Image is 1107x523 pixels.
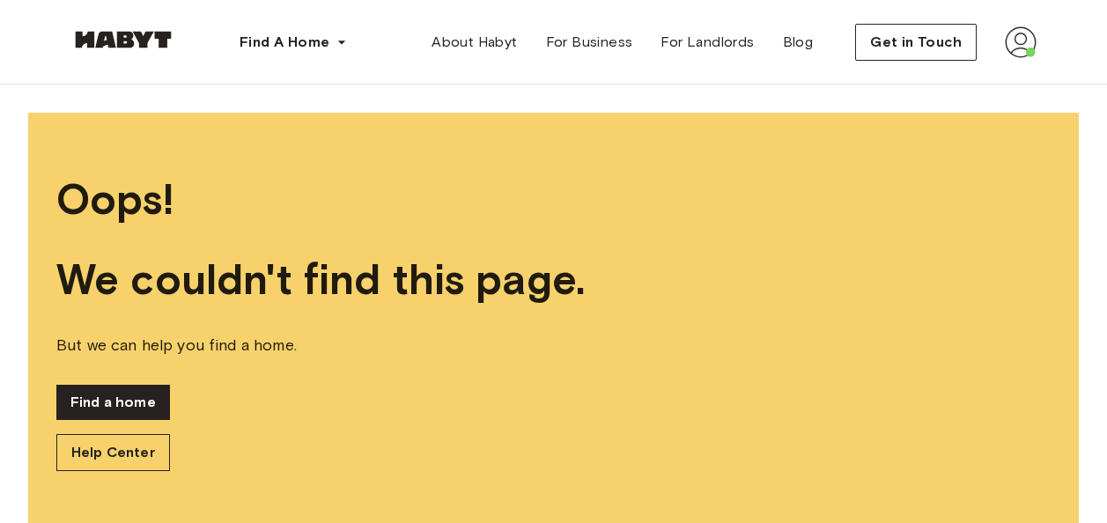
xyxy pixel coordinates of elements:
[417,25,531,60] a: About Habyt
[70,31,176,48] img: Habyt
[855,24,977,61] button: Get in Touch
[546,32,633,53] span: For Business
[783,32,814,53] span: Blog
[1005,26,1037,58] img: avatar
[661,32,754,53] span: For Landlords
[56,334,1051,357] span: But we can help you find a home.
[432,32,517,53] span: About Habyt
[225,25,361,60] button: Find A Home
[56,173,1051,225] span: Oops!
[56,254,1051,306] span: We couldn't find this page.
[240,32,329,53] span: Find A Home
[56,434,170,471] a: Help Center
[56,385,170,420] a: Find a home
[870,32,962,53] span: Get in Touch
[532,25,647,60] a: For Business
[769,25,828,60] a: Blog
[646,25,768,60] a: For Landlords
